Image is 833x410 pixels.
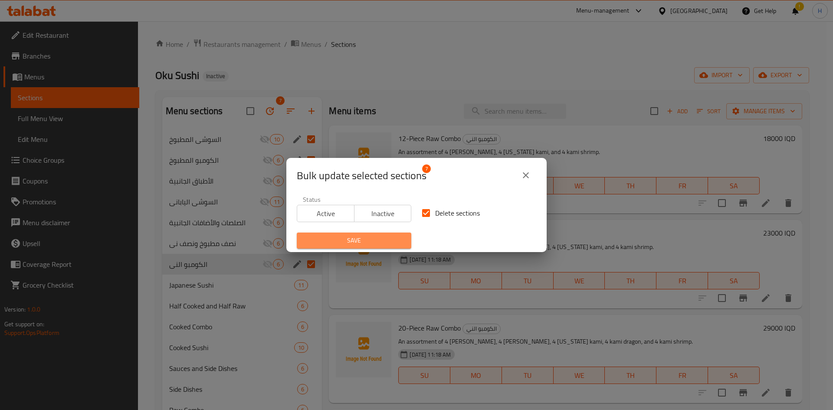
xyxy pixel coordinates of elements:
span: Save [304,235,404,246]
span: Delete sections [435,208,480,218]
span: Bulk update selected sections [297,169,426,183]
span: Inactive [358,207,408,220]
button: Active [297,205,354,222]
span: Active [301,207,351,220]
button: Inactive [354,205,412,222]
button: close [515,165,536,186]
button: Save [297,233,411,249]
span: 7 [422,164,431,173]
